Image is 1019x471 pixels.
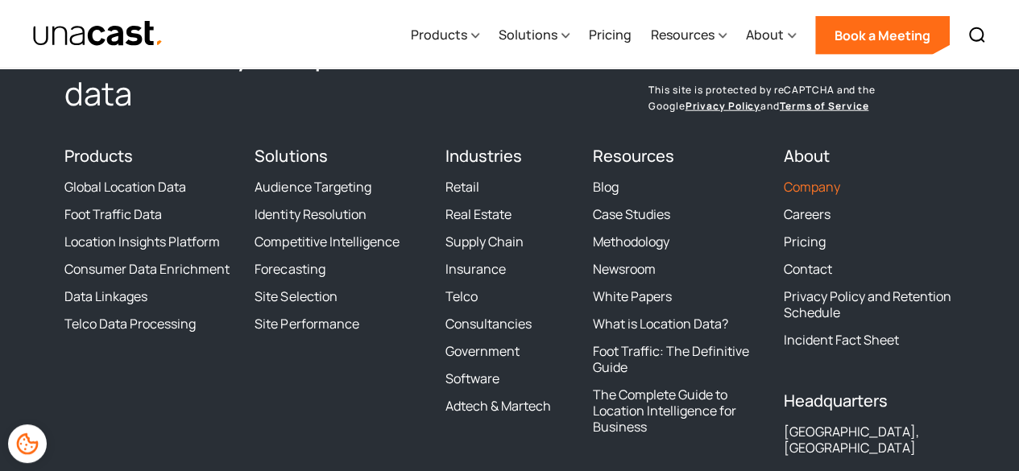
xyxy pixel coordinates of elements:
a: White Papers [593,288,672,304]
h4: Resources [593,147,764,166]
a: Products [64,145,133,167]
a: Retail [445,179,479,195]
a: Pricing [589,2,632,68]
a: Foot Traffic: The Definitive Guide [593,343,764,375]
a: Forecasting [255,261,325,277]
div: Products [411,25,467,44]
div: About [746,25,784,44]
a: home [32,20,164,48]
a: Newsroom [593,261,656,277]
img: Search icon [967,26,987,45]
a: Telco [445,288,478,304]
a: Solutions [255,145,327,167]
a: Consultancies [445,316,532,332]
a: Insurance [445,261,506,277]
h2: The industry’s expert in location data [64,31,574,114]
h4: About [784,147,955,166]
a: Consumer Data Enrichment [64,261,230,277]
a: Blog [593,179,619,195]
a: Software [445,370,499,386]
a: The Complete Guide to Location Intelligence for Business [593,386,764,435]
a: Terms of Service [780,99,868,113]
a: Book a Meeting [815,16,950,55]
a: Site Performance [255,316,358,332]
a: Audience Targeting [255,179,371,195]
h4: Headquarters [784,391,955,411]
a: Incident Fact Sheet [784,332,899,348]
a: Data Linkages [64,288,147,304]
a: What is Location Data? [593,316,728,332]
a: Case Studies [593,206,670,222]
div: About [746,2,796,68]
a: Competitive Intelligence [255,233,399,250]
a: Global Location Data [64,179,186,195]
a: Privacy Policy and Retention Schedule [784,288,955,320]
img: Unacast text logo [32,20,164,48]
div: Resources [651,25,715,44]
div: Solutions [499,2,570,68]
a: Identity Resolution [255,206,366,222]
div: Cookie Preferences [8,424,47,463]
a: Adtech & Martech [445,398,551,414]
a: Telco Data Processing [64,316,196,332]
a: Careers [784,206,831,222]
a: Government [445,343,520,359]
p: This site is protected by reCAPTCHA and the Google and [648,82,955,114]
h4: Industries [445,147,574,166]
a: Contact [784,261,832,277]
a: Pricing [784,233,826,250]
a: Real Estate [445,206,512,222]
a: Site Selection [255,288,337,304]
div: Products [411,2,479,68]
a: Company [784,179,840,195]
div: [GEOGRAPHIC_DATA], [GEOGRAPHIC_DATA] [784,423,955,456]
a: Privacy Policy [685,99,760,113]
div: Resources [651,2,727,68]
div: Solutions [499,25,557,44]
a: Supply Chain [445,233,524,250]
a: Foot Traffic Data [64,206,162,222]
a: Methodology [593,233,669,250]
a: Location Insights Platform [64,233,220,250]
